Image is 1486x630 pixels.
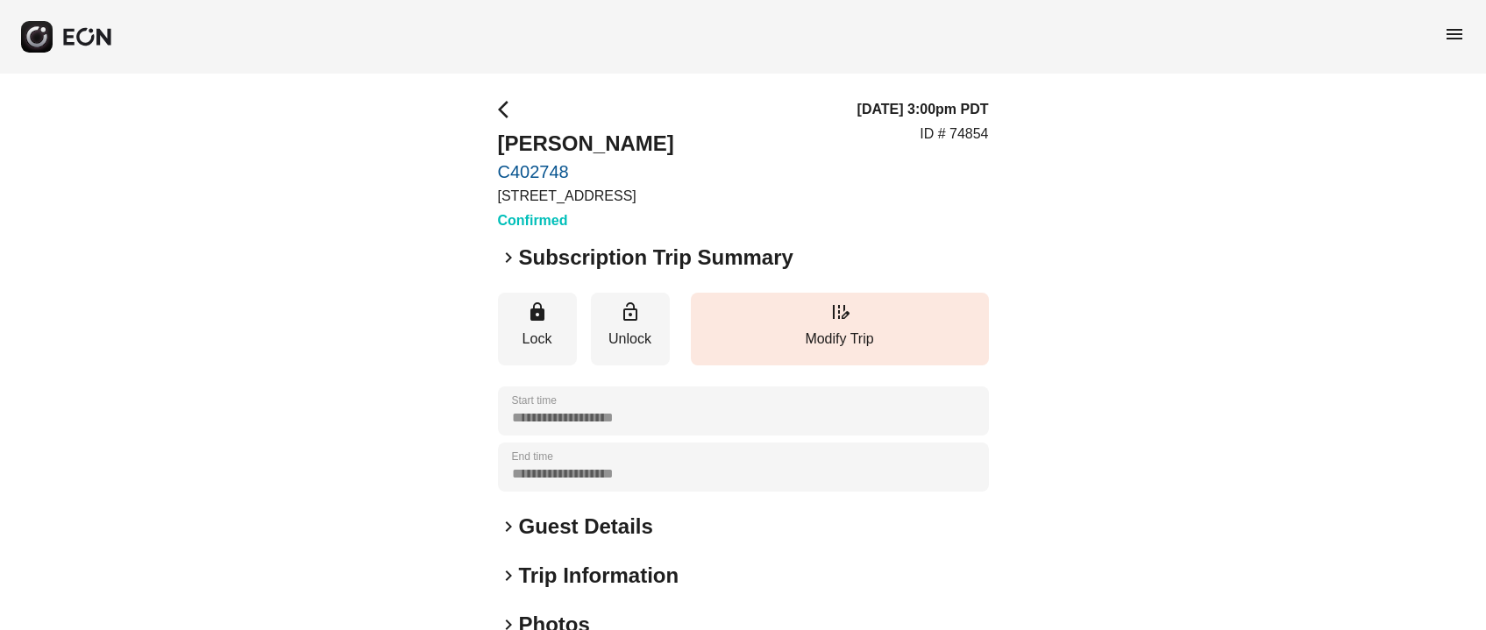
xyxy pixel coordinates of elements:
h2: Trip Information [519,562,679,590]
p: ID # 74854 [920,124,988,145]
h2: Guest Details [519,513,653,541]
p: Modify Trip [700,329,980,350]
p: Lock [507,329,568,350]
h2: [PERSON_NAME] [498,130,674,158]
p: Unlock [600,329,661,350]
button: Lock [498,293,577,365]
h3: Confirmed [498,210,674,231]
span: keyboard_arrow_right [498,516,519,537]
a: C402748 [498,161,674,182]
button: Unlock [591,293,670,365]
h2: Subscription Trip Summary [519,244,793,272]
p: [STREET_ADDRESS] [498,186,674,207]
button: Modify Trip [691,293,989,365]
span: keyboard_arrow_right [498,565,519,586]
span: edit_road [829,301,850,322]
span: lock_open [620,301,641,322]
span: keyboard_arrow_right [498,247,519,268]
span: lock [527,301,548,322]
span: menu [1444,24,1465,45]
span: arrow_back_ios [498,99,519,120]
h3: [DATE] 3:00pm PDT [857,99,989,120]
